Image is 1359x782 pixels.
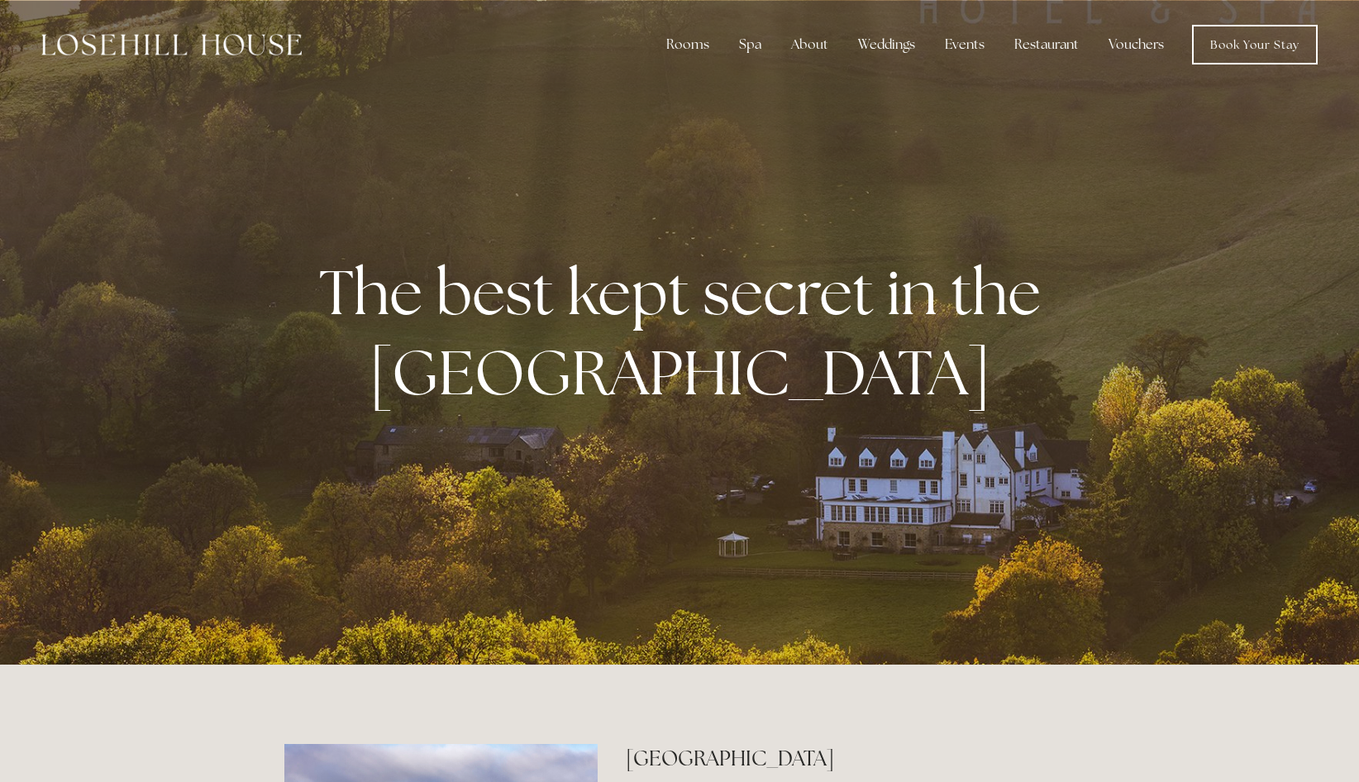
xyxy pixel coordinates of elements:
div: Rooms [653,28,722,61]
a: Vouchers [1095,28,1177,61]
div: Events [932,28,998,61]
img: Losehill House [41,34,302,55]
div: Weddings [845,28,928,61]
strong: The best kept secret in the [GEOGRAPHIC_DATA] [319,251,1054,413]
h2: [GEOGRAPHIC_DATA] [626,744,1075,773]
a: Book Your Stay [1192,25,1318,64]
div: About [778,28,842,61]
div: Restaurant [1001,28,1092,61]
div: Spa [726,28,775,61]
